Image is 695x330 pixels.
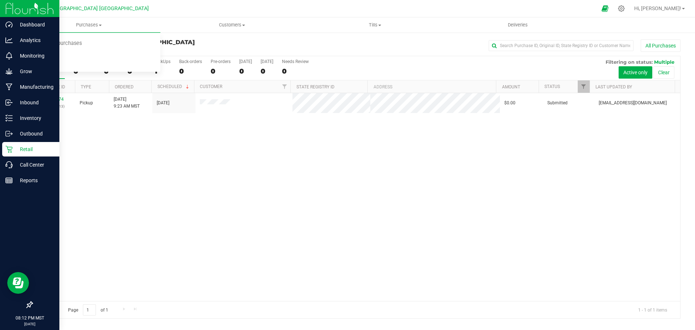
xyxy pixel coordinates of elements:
iframe: Resource center [7,272,29,294]
span: [EMAIL_ADDRESS][DOMAIN_NAME] [599,100,667,106]
span: Hi, [PERSON_NAME]! [634,5,681,11]
div: Back-orders [179,59,202,64]
p: Dashboard [13,20,56,29]
div: [DATE] [239,59,252,64]
p: Outbound [13,129,56,138]
div: 0 [282,67,309,75]
span: Customers [161,22,303,28]
p: Inventory [13,114,56,122]
span: Open Ecommerce Menu [597,1,613,16]
inline-svg: Inbound [5,99,13,106]
p: Reports [13,176,56,185]
a: Type [81,84,91,89]
a: Ordered [115,84,134,89]
inline-svg: Inventory [5,114,13,122]
a: Status [544,84,560,89]
a: Amount [502,84,520,89]
span: 1 - 1 of 1 items [632,304,673,315]
div: 0 [179,67,202,75]
a: Last Updated By [595,84,632,89]
span: $0.00 [504,100,515,106]
inline-svg: Monitoring [5,52,13,59]
button: Clear [653,66,674,79]
p: Monitoring [13,51,56,60]
div: [DATE] [261,59,273,64]
span: Pickup [80,100,93,106]
a: Customers [160,17,303,33]
span: Tills [304,22,446,28]
div: Manage settings [617,5,626,12]
div: 1 [155,67,170,75]
a: Purchases Summary of purchases Fulfillment All purchases [17,17,160,33]
div: PickUps [155,59,170,64]
a: State Registry ID [296,84,334,89]
a: Deliveries [446,17,589,33]
span: Deliveries [498,22,538,28]
div: Needs Review [282,59,309,64]
p: Manufacturing [13,83,56,91]
p: [DATE] [3,321,56,327]
span: Purchases [17,22,160,28]
div: Pre-orders [211,59,231,64]
th: Address [367,80,496,93]
span: Page of 1 [62,304,114,316]
inline-svg: Analytics [5,37,13,44]
p: Grow [13,67,56,76]
input: 1 [83,304,96,316]
span: Submitted [547,100,568,106]
button: All Purchases [641,39,681,52]
div: 0 [261,67,273,75]
button: Active only [619,66,652,79]
span: [US_STATE][GEOGRAPHIC_DATA] [GEOGRAPHIC_DATA] [21,5,149,12]
a: Customer [200,84,222,89]
p: 08:12 PM MST [3,315,56,321]
div: 0 [239,67,252,75]
span: Multiple [654,59,674,65]
inline-svg: Call Center [5,161,13,168]
inline-svg: Reports [5,177,13,184]
inline-svg: Grow [5,68,13,75]
p: Inbound [13,98,56,107]
div: 0 [211,67,231,75]
span: [DATE] [157,100,169,106]
inline-svg: Manufacturing [5,83,13,91]
inline-svg: Retail [5,146,13,153]
inline-svg: Outbound [5,130,13,137]
a: Filter [278,80,290,93]
p: Call Center [13,160,56,169]
a: Tills [303,17,446,33]
inline-svg: Dashboard [5,21,13,28]
a: Scheduled [157,84,190,89]
input: Search Purchase ID, Original ID, State Registry ID or Customer Name... [489,40,633,51]
span: [DATE] 9:23 AM MST [114,96,140,110]
p: Analytics [13,36,56,45]
p: Retail [13,145,56,154]
a: Filter [578,80,590,93]
span: Filtering on status: [606,59,653,65]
